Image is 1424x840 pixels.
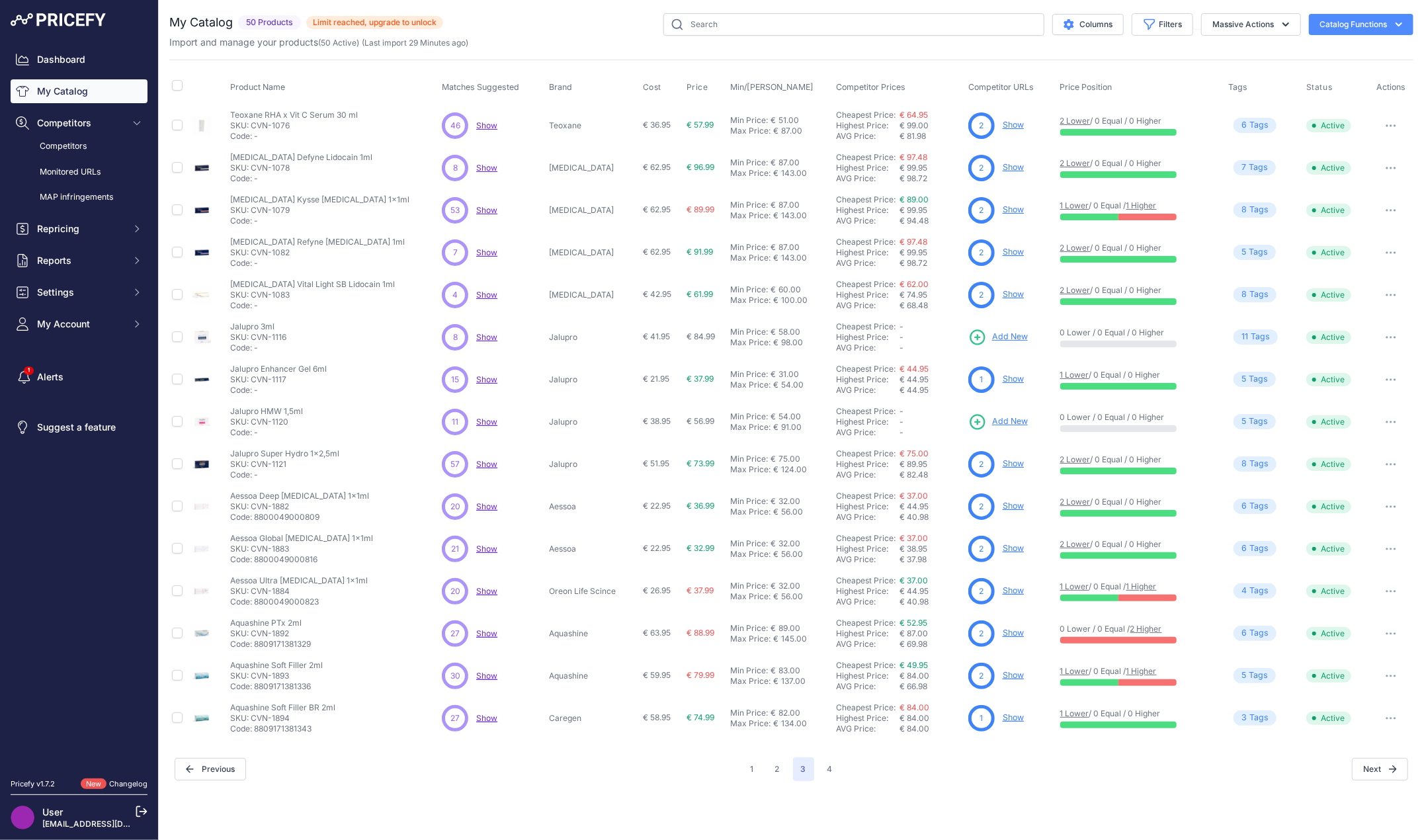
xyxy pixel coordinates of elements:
[175,758,246,780] button: Previous
[476,332,497,342] span: Show
[230,279,395,290] p: [MEDICAL_DATA] Vital Light SB Lidocain 1ml
[900,332,903,342] span: -
[11,135,147,158] a: Competitors
[1060,82,1112,92] span: Price Position
[549,120,637,131] p: Teoxane
[836,152,896,162] a: Cheapest Price:
[730,115,768,126] div: Min Price:
[1241,161,1246,174] span: 7
[109,779,147,788] a: Changelog
[549,205,637,216] p: [MEDICAL_DATA]
[836,247,900,258] div: Highest Price:
[42,819,181,829] a: [EMAIL_ADDRESS][DOMAIN_NAME]
[900,163,927,173] span: € 99.95
[836,406,896,416] a: Cheapest Price:
[900,300,963,311] div: € 68.48
[1060,243,1215,253] p: / 0 Equal / 0 Higher
[900,374,929,384] span: € 44.95
[11,312,147,336] button: My Account
[836,237,896,247] a: Cheapest Price:
[1306,246,1351,259] span: Active
[1060,454,1091,464] a: 2 Lower
[1306,82,1333,93] span: Status
[1201,13,1301,36] button: Massive Actions
[776,200,800,210] div: 87.00
[643,204,671,214] span: € 62.95
[687,374,714,384] span: € 37.99
[900,247,927,257] span: € 99.95
[11,217,147,241] button: Repricing
[230,110,358,120] p: Teoxane RHA x Vit C Serum 30 ml
[979,204,984,216] span: 2
[1241,204,1247,216] span: 8
[1306,204,1351,217] span: Active
[900,491,928,501] a: € 37.00
[230,343,286,353] p: Code: -
[643,162,671,172] span: € 62.95
[900,205,927,215] span: € 99.95
[836,321,896,331] a: Cheapest Price:
[11,186,147,209] a: MAP infringements
[643,82,661,93] span: Cost
[773,126,778,136] div: €
[643,289,671,299] span: € 42.95
[900,152,927,162] a: € 97.48
[476,713,497,723] span: Show
[900,173,963,184] div: € 98.72
[643,82,664,93] button: Cost
[169,13,233,32] h2: My Catalog
[730,126,771,136] div: Max Price:
[836,110,896,120] a: Cheapest Price:
[1003,374,1024,384] a: Show
[1228,82,1247,92] span: Tags
[687,82,711,93] button: Price
[11,13,106,26] img: Pricefy Logo
[476,417,497,427] a: Show
[549,332,637,343] p: Jalupro
[230,216,409,226] p: Code: -
[778,253,807,263] div: 143.00
[362,38,468,48] span: (Last import 29 Minutes ago)
[773,337,778,348] div: €
[1263,246,1268,259] span: s
[992,331,1028,343] span: Add New
[836,163,900,173] div: Highest Price:
[1234,372,1276,387] span: Tag
[767,757,788,781] button: Go to page 2
[776,369,799,380] div: 31.00
[778,295,808,306] div: 100.00
[1241,373,1246,386] span: 5
[476,120,497,130] span: Show
[900,660,928,670] a: € 49.95
[1060,666,1089,676] a: 1 Lower
[476,374,497,384] a: Show
[687,331,715,341] span: € 84.99
[37,254,124,267] span: Reports
[230,374,327,385] p: SKU: CVN-1117
[476,501,497,511] span: Show
[1352,758,1408,780] button: Next
[1003,162,1024,172] a: Show
[1306,82,1335,93] button: Status
[549,374,637,385] p: Jalupro
[1003,458,1024,468] a: Show
[900,702,929,712] a: € 84.00
[1003,120,1024,130] a: Show
[900,321,903,331] span: -
[1264,204,1269,216] span: s
[1263,373,1268,386] span: s
[453,162,458,174] span: 8
[778,126,802,136] div: 87.00
[730,253,771,263] div: Max Price:
[730,327,768,337] div: Min Price:
[979,289,984,301] span: 2
[836,660,896,670] a: Cheapest Price:
[900,216,963,226] div: € 94.48
[836,205,900,216] div: Highest Price:
[1060,370,1215,380] p: / 0 Equal / 0 Higher
[442,82,519,92] span: Matches Suggested
[476,544,497,554] span: Show
[169,36,468,49] p: Import and manage your products
[11,365,147,389] a: Alerts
